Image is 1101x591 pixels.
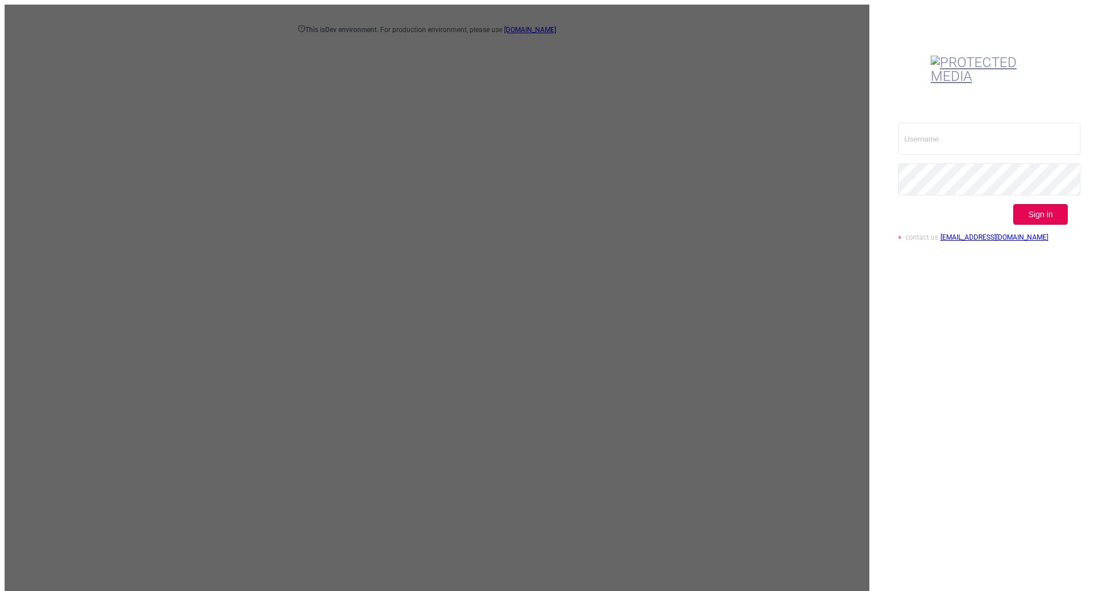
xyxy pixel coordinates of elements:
[931,56,1035,83] img: Protected Media
[898,123,1080,155] input: Username
[905,233,938,241] span: contact us
[1013,204,1068,225] button: Sign in
[940,233,1048,241] a: [EMAIL_ADDRESS][DOMAIN_NAME]
[1028,210,1053,219] span: Sign in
